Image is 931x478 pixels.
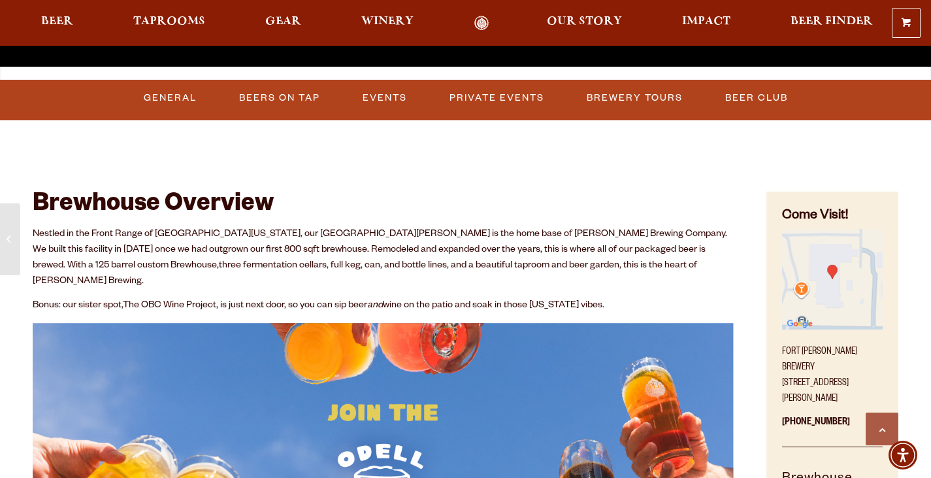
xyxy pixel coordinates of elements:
[889,441,917,469] div: Accessibility Menu
[866,413,898,445] a: Scroll to top
[123,301,216,311] a: The OBC Wine Project
[265,16,301,27] span: Gear
[125,16,214,31] a: Taprooms
[538,16,630,31] a: Our Story
[720,83,793,113] a: Beer Club
[547,16,622,27] span: Our Story
[457,16,506,31] a: Odell Home
[41,16,73,27] span: Beer
[234,83,325,113] a: Beers on Tap
[782,229,883,337] a: Find on Google Maps (opens in a new window)
[33,192,734,220] h2: Brewhouse Overview
[33,261,697,287] span: three fermentation cellars, full keg, can, and bottle lines, and a beautiful taproom and beer gar...
[33,16,82,31] a: Beer
[782,229,883,330] img: Small thumbnail of location on map
[674,16,739,31] a: Impact
[782,207,883,226] h4: Come Visit!
[444,83,549,113] a: Private Events
[133,16,205,27] span: Taprooms
[257,16,310,31] a: Gear
[782,407,883,447] p: [PHONE_NUMBER]
[782,16,881,31] a: Beer Finder
[33,227,734,290] p: Nestled in the Front Range of [GEOGRAPHIC_DATA][US_STATE], our [GEOGRAPHIC_DATA][PERSON_NAME] is ...
[33,298,734,314] p: Bonus: our sister spot, , is just next door, so you can sip beer wine on the patio and soak in th...
[361,16,414,27] span: Winery
[139,83,202,113] a: General
[353,16,422,31] a: Winery
[581,83,688,113] a: Brewery Tours
[682,16,730,27] span: Impact
[357,83,412,113] a: Events
[782,337,883,407] p: Fort [PERSON_NAME] Brewery [STREET_ADDRESS][PERSON_NAME]
[367,301,383,311] em: and
[791,16,873,27] span: Beer Finder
